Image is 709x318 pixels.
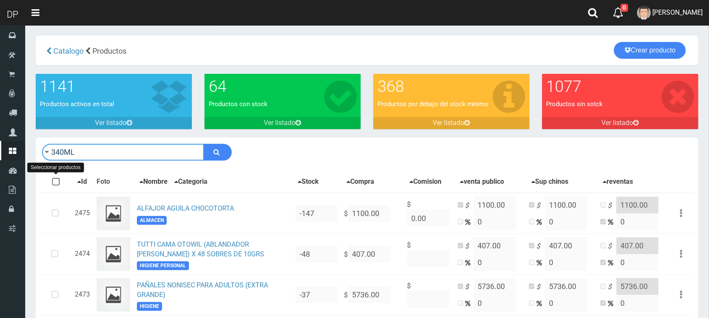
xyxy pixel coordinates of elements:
a: Ver listado [373,117,530,129]
font: 368 [378,77,404,96]
a: Crear producto [614,42,686,59]
th: Foto [93,171,134,193]
i: $ [465,242,474,251]
i: $ [537,242,545,251]
button: Comision [407,177,444,187]
font: Ver listado [95,119,127,127]
span: Catalogo [53,47,84,55]
i: $ [537,282,545,292]
font: Ver listado [264,119,296,127]
a: Ver listado [205,117,361,129]
font: Productos por debajo del stock minimo [378,100,489,108]
a: PAÑALES NONISEC PARA ADULTOS (EXTRA GRANDE) [137,281,268,299]
font: Productos con stock [209,100,268,108]
i: $ [608,242,617,251]
font: 1141 [40,77,75,96]
input: Ingrese su busqueda [42,144,204,161]
td: 2474 [71,234,93,274]
img: ... [97,237,130,271]
div: Seleccionar productos [27,163,84,172]
td: $ [341,193,404,234]
span: [PERSON_NAME] [653,8,703,16]
i: $ [465,282,474,292]
span: Productos [92,47,126,55]
a: TUTTI CAMA OTOWIL (ABLANDADOR [PERSON_NAME]) X 48 SOBRES DE 10GRS [137,240,264,258]
span: HIGIENE PERSONAL [137,261,189,270]
td: $ [404,274,454,315]
td: $ [341,274,404,315]
button: Categoria [172,177,210,187]
font: Ver listado [433,119,465,127]
button: Sup chinos [529,177,571,187]
font: Productos activos en total [40,100,114,108]
i: $ [608,201,617,211]
i: $ [537,201,545,211]
a: Ver listado [36,117,192,129]
i: $ [608,282,617,292]
font: 64 [209,77,226,96]
font: 1077 [546,77,582,96]
span: HIGIENE [137,302,162,311]
td: 2473 [71,274,93,315]
button: reventas [601,177,636,187]
td: $ [404,193,454,234]
span: ALMACEN [137,216,167,225]
img: ... [97,197,130,230]
img: ... [97,278,130,312]
button: Compra [344,177,377,187]
td: $ [404,234,454,274]
font: Productos sin sotck [546,100,603,108]
button: venta publico [458,177,507,187]
a: ALFAJOR AGUILA CHOCOTORTA [137,204,234,212]
button: Nombre [137,177,170,187]
font: Ver listado [602,119,633,127]
img: User Image [637,6,651,20]
button: Id [75,177,89,187]
td: 2475 [71,193,93,234]
span: 0 [621,4,628,12]
button: Stock [296,177,322,187]
td: $ [341,234,404,274]
a: Ver listado [542,117,698,129]
i: $ [465,201,474,211]
a: Catalogo [52,47,84,55]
